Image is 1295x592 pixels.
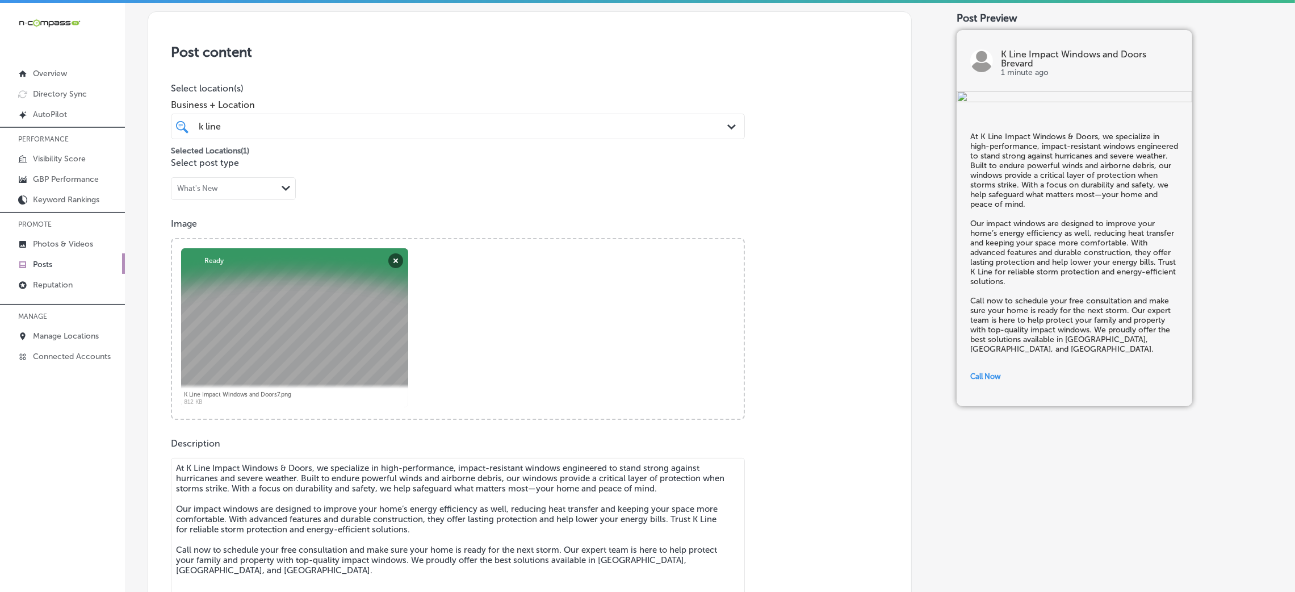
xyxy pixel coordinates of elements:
p: Image [171,218,889,229]
span: Business + Location [171,99,745,110]
p: GBP Performance [33,174,99,184]
img: logo [970,49,993,72]
div: What's New [177,185,218,193]
p: Photos & Videos [33,239,93,249]
h5: At K Line Impact Windows & Doors, we specialize in high-performance, impact-resistant windows eng... [970,132,1179,354]
p: Keyword Rankings [33,195,99,205]
h3: Post content [171,44,889,60]
a: Powered by PQINA [172,239,253,250]
div: Post Preview [957,12,1272,24]
p: Select post type [171,157,889,168]
p: Visibility Score [33,154,86,164]
label: Description [171,438,220,449]
p: Reputation [33,280,73,290]
img: ca9e7b5e-4d64-4e49-8b74-8a4893b33540 [957,91,1192,105]
p: Selected Locations ( 1 ) [171,141,249,156]
span: Call Now [970,372,1001,381]
p: Manage Locations [33,331,99,341]
p: Connected Accounts [33,352,111,361]
p: Posts [33,260,52,269]
p: K Line Impact Windows and Doors Brevard [1001,50,1179,68]
p: Directory Sync [33,89,87,99]
img: 660ab0bf-5cc7-4cb8-ba1c-48b5ae0f18e60NCTV_CLogo_TV_Black_-500x88.png [18,18,81,28]
p: Select location(s) [171,83,745,94]
p: 1 minute ago [1001,68,1179,77]
p: AutoPilot [33,110,67,119]
p: Overview [33,69,67,78]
